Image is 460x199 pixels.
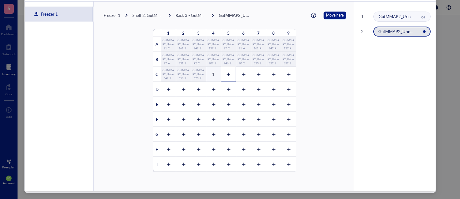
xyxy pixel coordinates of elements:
[162,38,175,50] div: GutMMAP2_Urine_21_2
[238,38,250,50] div: GutMMAP2_Urine_21_4
[207,53,220,65] div: GutMMAP2_Urine_209_2
[206,29,221,37] div: 4
[378,28,426,34] span: GutMMAP2_Urine_209_4
[176,12,207,18] div: Rack 3 - GutMMAP2 Urine
[222,53,235,65] div: GutMMAP2_Urine_746_2
[192,53,205,65] div: GutMMAP2_Urine_42_2
[421,15,425,19] div: C4
[38,11,58,17] div: Freezer 1
[222,38,235,50] div: GutMMAP2_Urine_27_2
[153,67,161,82] div: C
[251,29,266,37] div: 7
[191,29,206,37] div: 3
[177,53,190,65] div: GutMMAP2_Urine_331_2
[104,12,120,18] div: Freezer 1
[153,142,161,157] div: H
[268,53,280,65] div: GutMMAP2_Urine_632_2
[132,12,164,18] div: Shelf 2: GutMMAP
[176,29,191,37] div: 2
[153,157,161,172] div: I
[236,29,251,37] div: 6
[283,38,295,50] div: GutMMAP2_Urine_137_4
[153,37,161,52] div: A
[361,14,371,19] div: 1
[162,68,175,80] div: GutMMAP2_Urine_642_2
[221,29,236,37] div: 5
[153,97,161,112] div: E
[153,127,161,142] div: G
[253,38,265,50] div: GutMMAP2_Urine_161_4
[361,29,371,34] div: 2
[153,52,161,67] div: B
[192,68,205,80] div: GutMMAP2_Urine_670_2
[253,53,265,65] div: GutMMAP2_Urine_630_2
[266,29,281,37] div: 8
[207,38,220,50] div: GutMMAP2_Urine_137_2
[177,68,190,80] div: GutMMAP2_Urine_656_2
[177,38,190,50] div: GutMMAP2_Urine_161_2
[324,12,346,19] button: Move here
[326,12,344,19] span: Move here
[268,38,280,50] div: GutMMAP2_Urine_242_4
[219,12,250,18] div: GutMMAP2_UrineBox1_toCAN
[161,29,176,37] div: 1
[153,82,161,97] div: D
[212,72,215,77] div: 1
[283,53,295,65] div: GutMMAP2_Urine_639_2
[153,112,161,127] div: F
[238,53,250,65] div: GutMMAP2_Urine_20_2
[281,29,296,37] div: 9
[162,53,175,65] div: GutMMAP2_Urine_27_4
[379,13,424,19] span: GutMMAP2_Urine_42_4
[192,38,205,50] div: GutMMAP2_Urine_242_2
